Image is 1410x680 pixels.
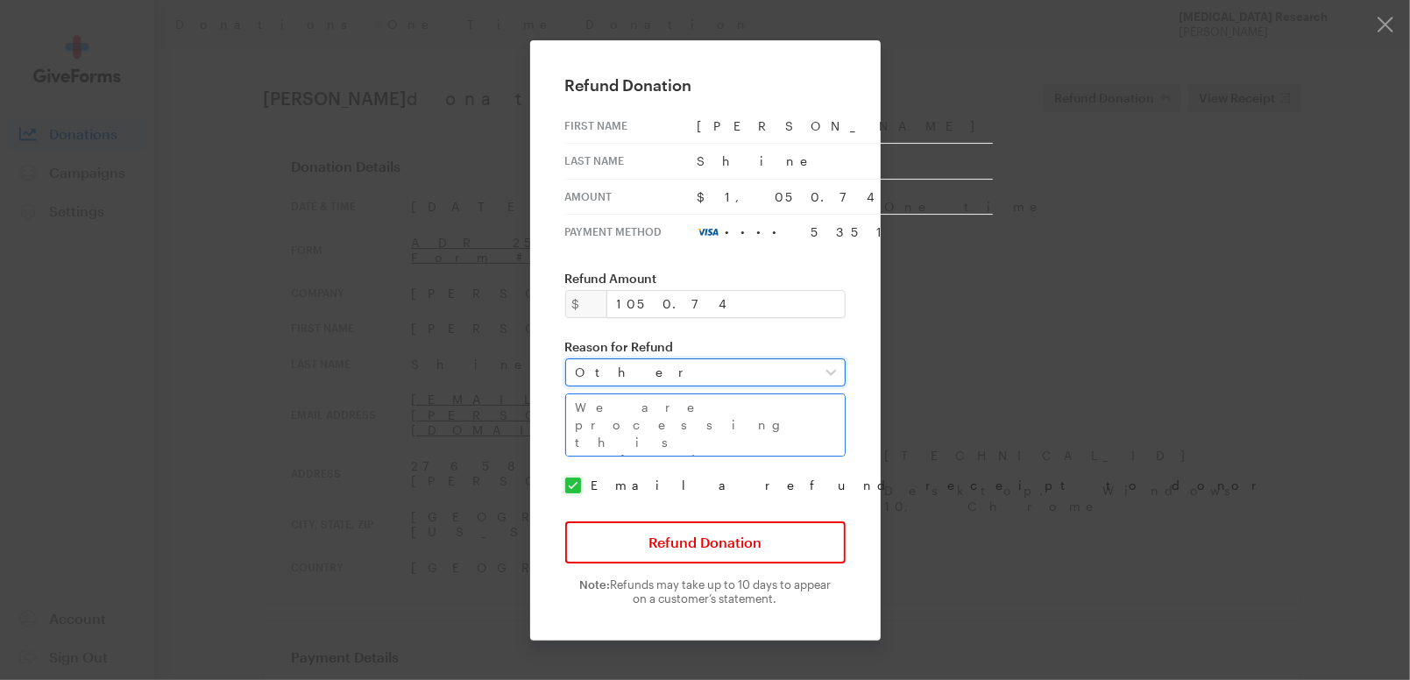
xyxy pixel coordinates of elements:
[698,144,993,180] td: Shine
[565,179,698,215] th: Amount
[552,29,859,79] img: BrightFocus Foundation | Alzheimer's Disease Research
[565,577,846,606] div: Refunds may take up to 10 days to appear on a customer’s statement.
[565,290,607,318] div: $
[565,144,698,180] th: Last Name
[565,271,846,287] label: Refund Amount
[579,577,610,591] em: Note:
[443,140,968,197] td: Thank You!
[565,521,846,563] button: Refund Donation
[565,215,698,250] th: Payment Method
[698,215,993,250] td: •••• 5351
[565,75,846,95] h2: Refund Donation
[565,339,846,355] label: Reason for Refund
[698,179,993,215] td: $1,050.74
[565,109,698,144] th: First Name
[698,109,993,144] td: [PERSON_NAME]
